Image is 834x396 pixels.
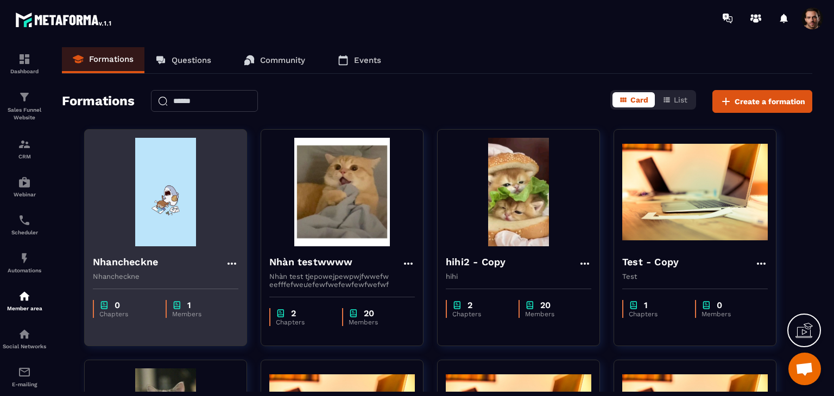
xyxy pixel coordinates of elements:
p: 1 [187,300,191,310]
p: Test [622,272,768,280]
p: Chapters [276,318,331,326]
p: Sales Funnel Website [3,106,46,122]
h4: hihi2 - Copy [446,254,506,270]
img: scheduler [18,214,31,227]
img: chapter [349,308,358,318]
h4: Nhàn testwwww [269,254,353,270]
a: formation-backgroundNhàn testwwwwNhàn test tjepowejpewpwjfwwefw eefffefweưefewfwefewfewfwefwfchap... [261,129,437,360]
p: Questions [172,55,211,65]
p: Automations [3,267,46,273]
img: formation [18,138,31,151]
p: Chapters [629,310,684,318]
p: Members [172,310,228,318]
img: automations [18,290,31,303]
button: List [656,92,694,107]
p: 0 [115,300,120,310]
img: chapter [172,300,182,310]
button: Create a formation [712,90,812,113]
p: 2 [291,308,296,318]
a: automationsautomationsAutomations [3,244,46,282]
img: logo [15,10,113,29]
span: Card [630,95,648,104]
a: formationformationCRM [3,130,46,168]
img: automations [18,252,31,265]
h4: Nhancheckne [93,254,158,270]
p: Chapters [452,310,508,318]
img: chapter [702,300,711,310]
a: Community [233,47,316,73]
p: Scheduler [3,229,46,235]
a: automationsautomationsMember area [3,282,46,320]
p: 0 [717,300,722,310]
img: formation [18,53,31,66]
button: Card [612,92,655,107]
span: Create a formation [735,96,805,107]
img: social-network [18,328,31,341]
p: Community [260,55,305,65]
p: Member area [3,305,46,311]
a: Questions [144,47,222,73]
a: formationformationDashboard [3,44,46,82]
a: schedulerschedulerScheduler [3,206,46,244]
img: formation-background [93,138,238,246]
img: formation [18,91,31,104]
a: social-networksocial-networkSocial Networks [3,320,46,357]
img: formation-background [622,138,768,246]
span: List [674,95,687,104]
img: chapter [629,300,639,310]
img: email [18,366,31,379]
p: CRM [3,154,46,159]
h4: Test - Copy [622,254,679,270]
p: Formations [89,54,134,64]
a: formationformationSales Funnel Website [3,82,46,130]
a: formation-backgroundTest - CopyTestchapter1Chapterschapter0Members [614,129,790,360]
img: automations [18,176,31,189]
p: E-mailing [3,381,46,387]
p: Events [354,55,381,65]
img: chapter [99,300,109,310]
p: Members [349,318,405,326]
a: automationsautomationsWebinar [3,168,46,206]
a: Events [327,47,392,73]
a: formation-backgroundhihi2 - Copyhihichapter2Chapterschapter20Members [437,129,614,360]
div: Mở cuộc trò chuyện [788,353,821,385]
img: formation-background [269,138,415,246]
img: chapter [452,300,462,310]
img: chapter [276,308,286,318]
p: 1 [644,300,648,310]
a: emailemailE-mailing [3,357,46,395]
p: Nhancheckne [93,272,238,280]
img: chapter [525,300,535,310]
h2: Formations [62,90,135,113]
p: 20 [540,300,551,310]
p: Members [702,310,757,318]
p: Members [525,310,581,318]
p: Chapters [99,310,155,318]
p: Nhàn test tjepowejpewpwjfwwefw eefffefweưefewfwefewfewfwefwf [269,272,415,289]
img: formation-background [446,138,591,246]
p: 2 [467,300,472,310]
p: Webinar [3,191,46,197]
p: Dashboard [3,68,46,74]
p: 20 [364,308,374,318]
p: hihi [446,272,591,280]
a: Formations [62,47,144,73]
a: formation-backgroundNhancheckneNhanchecknechapter0Chapterschapter1Members [84,129,261,360]
p: Social Networks [3,343,46,349]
